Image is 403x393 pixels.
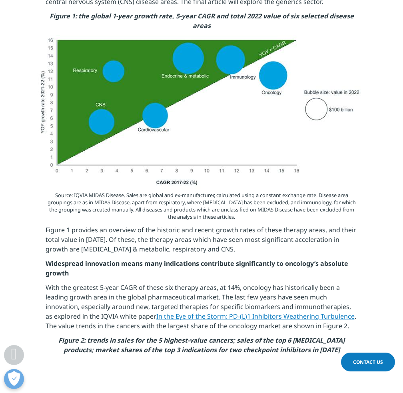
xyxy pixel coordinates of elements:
[46,283,358,335] p: With the greatest 5-year CAGR of these six therapy areas, at 14%, oncology has historically been ...
[50,12,354,30] em: Figure 1: the global 1-year growth rate, 5-year CAGR and total 2022 value of six selected disease...
[22,35,381,190] img: IQVIA MIDAS Disease
[353,359,383,365] span: Contact Us
[58,336,345,354] em: Figure 2: trends in sales for the 5 highest-value cancers; sales of the top 6 [MEDICAL_DATA] prod...
[156,312,355,321] a: In the Eye of the Storm: PD-(L)1 Inhibitors Weathering Turbulence
[46,192,358,225] p: Source: IQVIA MIDAS Disease. Sales are global and ex-manufacturer, calculated using a constant ex...
[46,259,348,277] strong: Widespread innovation means many indications contribute significantly to oncology’s absolute growth
[4,369,24,389] button: 개방형 기본 설정
[46,225,358,259] p: Figure 1 provides an overview of the historic and recent growth rates of these therapy areas, and...
[341,353,395,371] a: Contact Us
